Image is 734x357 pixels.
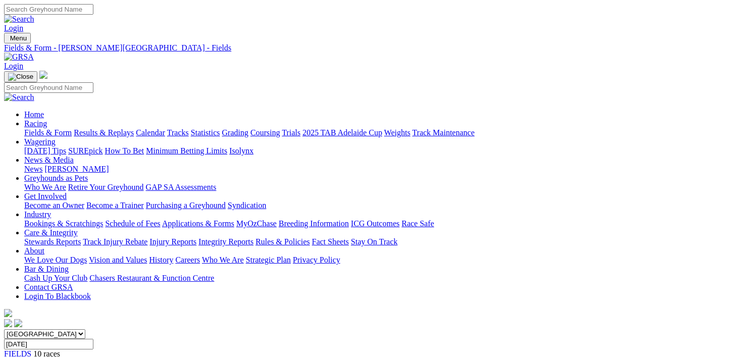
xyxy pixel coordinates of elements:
a: Wagering [24,137,56,146]
a: Bookings & Scratchings [24,219,103,228]
input: Search [4,82,93,93]
a: 2025 TAB Adelaide Cup [302,128,382,137]
a: News [24,165,42,173]
div: Industry [24,219,730,228]
a: Minimum Betting Limits [146,146,227,155]
input: Search [4,4,93,15]
a: Login [4,24,23,32]
a: Integrity Reports [198,237,253,246]
a: Vision and Values [89,256,147,264]
a: Contact GRSA [24,283,73,291]
a: Home [24,110,44,119]
div: Care & Integrity [24,237,730,246]
div: Racing [24,128,730,137]
a: ICG Outcomes [351,219,399,228]
a: Isolynx [229,146,253,155]
a: Trials [282,128,300,137]
a: GAP SA Assessments [146,183,217,191]
a: Fields & Form - [PERSON_NAME][GEOGRAPHIC_DATA] - Fields [4,43,730,53]
input: Select date [4,339,93,349]
a: Careers [175,256,200,264]
a: History [149,256,173,264]
a: Bar & Dining [24,265,69,273]
a: Statistics [191,128,220,137]
img: Close [8,73,33,81]
a: Industry [24,210,51,219]
a: Greyhounds as Pets [24,174,88,182]
div: Get Involved [24,201,730,210]
a: About [24,246,44,255]
a: Who We Are [24,183,66,191]
img: Search [4,93,34,102]
a: Syndication [228,201,266,210]
button: Toggle navigation [4,33,31,43]
a: Fields & Form [24,128,72,137]
a: Stay On Track [351,237,397,246]
div: News & Media [24,165,730,174]
a: Coursing [250,128,280,137]
a: SUREpick [68,146,102,155]
img: facebook.svg [4,319,12,327]
a: Track Maintenance [412,128,475,137]
span: Menu [10,34,27,42]
a: Strategic Plan [246,256,291,264]
a: Stewards Reports [24,237,81,246]
a: [DATE] Tips [24,146,66,155]
a: [PERSON_NAME] [44,165,109,173]
a: Race Safe [401,219,434,228]
a: How To Bet [105,146,144,155]
a: Care & Integrity [24,228,78,237]
a: Breeding Information [279,219,349,228]
a: Tracks [167,128,189,137]
img: logo-grsa-white.png [39,71,47,79]
a: Become a Trainer [86,201,144,210]
a: Cash Up Your Club [24,274,87,282]
img: logo-grsa-white.png [4,309,12,317]
div: Greyhounds as Pets [24,183,730,192]
a: Rules & Policies [255,237,310,246]
a: Injury Reports [149,237,196,246]
a: Retire Your Greyhound [68,183,144,191]
a: Become an Owner [24,201,84,210]
a: Calendar [136,128,165,137]
img: GRSA [4,53,34,62]
a: Login To Blackbook [24,292,91,300]
a: Get Involved [24,192,67,200]
a: Chasers Restaurant & Function Centre [89,274,214,282]
img: Search [4,15,34,24]
a: We Love Our Dogs [24,256,87,264]
a: Results & Replays [74,128,134,137]
a: Track Injury Rebate [83,237,147,246]
a: Grading [222,128,248,137]
a: Fact Sheets [312,237,349,246]
a: Login [4,62,23,70]
a: Who We Are [202,256,244,264]
button: Toggle navigation [4,71,37,82]
a: News & Media [24,156,74,164]
a: MyOzChase [236,219,277,228]
a: Weights [384,128,410,137]
img: twitter.svg [14,319,22,327]
div: Wagering [24,146,730,156]
a: Schedule of Fees [105,219,160,228]
a: Applications & Forms [162,219,234,228]
a: Privacy Policy [293,256,340,264]
a: Racing [24,119,47,128]
div: Bar & Dining [24,274,730,283]
a: Purchasing a Greyhound [146,201,226,210]
div: About [24,256,730,265]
